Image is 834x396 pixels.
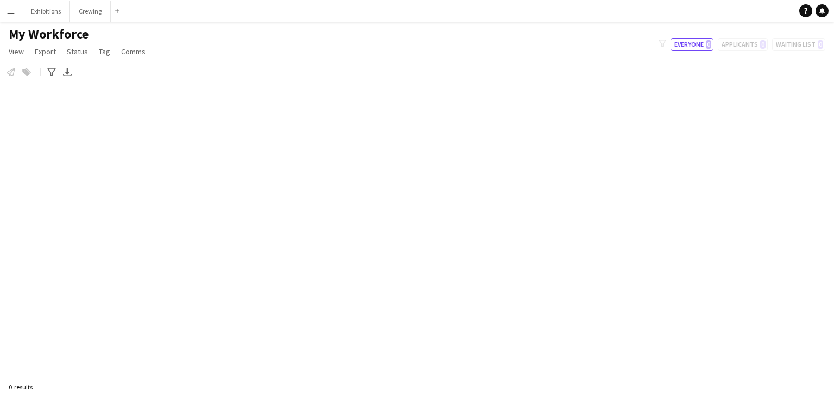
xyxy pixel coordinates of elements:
span: My Workforce [9,26,89,42]
span: Tag [99,47,110,56]
a: Status [62,44,92,59]
a: Comms [117,44,150,59]
span: 0 [706,40,711,49]
button: Exhibitions [22,1,70,22]
span: View [9,47,24,56]
span: Export [35,47,56,56]
a: View [4,44,28,59]
span: Comms [121,47,146,56]
app-action-btn: Advanced filters [45,66,58,79]
span: Status [67,47,88,56]
a: Tag [94,44,115,59]
button: Everyone0 [671,38,713,51]
button: Crewing [70,1,111,22]
a: Export [30,44,60,59]
app-action-btn: Export XLSX [61,66,74,79]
